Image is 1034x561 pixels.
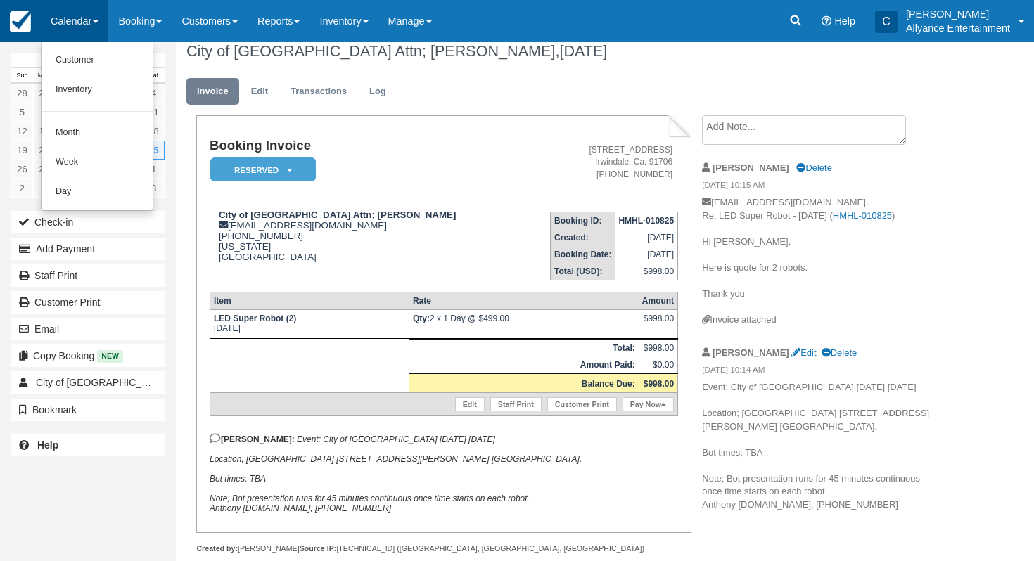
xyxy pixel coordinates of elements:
[559,42,607,60] span: [DATE]
[143,141,165,160] a: 25
[615,263,677,280] td: $998.00
[455,397,485,411] a: Edit
[11,371,165,394] a: City of [GEOGRAPHIC_DATA] Attn; [PERSON_NAME]
[36,377,275,388] span: City of [GEOGRAPHIC_DATA] Attn; [PERSON_NAME]
[11,318,165,340] button: Email
[143,160,165,179] a: 1
[906,7,1010,21] p: [PERSON_NAME]
[409,374,639,392] th: Balance Due:
[33,84,55,103] a: 29
[11,103,33,122] a: 5
[11,264,165,287] a: Staff Print
[210,309,409,338] td: [DATE]
[409,292,639,309] th: Rate
[33,179,55,198] a: 3
[615,246,677,263] td: [DATE]
[702,314,939,327] div: Invoice attached
[490,397,542,411] a: Staff Print
[210,157,311,183] a: Reserved
[33,160,55,179] a: 27
[11,434,165,456] a: Help
[639,339,678,356] td: $998.00
[10,11,31,32] img: checkfront-main-nav-mini-logo.png
[834,15,855,27] span: Help
[713,347,789,358] strong: [PERSON_NAME]
[42,118,153,148] a: Month
[33,141,55,160] a: 20
[210,209,518,262] div: [EMAIL_ADDRESS][DOMAIN_NAME] [PHONE_NUMBER] [US_STATE] [GEOGRAPHIC_DATA]
[11,211,165,233] button: Check-in
[143,122,165,141] a: 18
[359,78,397,105] a: Log
[11,344,165,367] button: Copy Booking New
[143,84,165,103] a: 4
[791,347,816,358] a: Edit
[702,179,939,195] em: [DATE] 10:15 AM
[409,309,639,338] td: 2 x 1 Day @ $499.00
[702,196,939,314] p: [EMAIL_ADDRESS][DOMAIN_NAME], Re: LED Super Robot - [DATE] ( ) Hi [PERSON_NAME], Here is quote fo...
[822,16,831,26] i: Help
[196,543,691,554] div: [PERSON_NAME] [TECHNICAL_ID] ([GEOGRAPHIC_DATA], [GEOGRAPHIC_DATA], [GEOGRAPHIC_DATA])
[33,122,55,141] a: 13
[796,162,831,173] a: Delete
[11,179,33,198] a: 2
[37,439,58,451] b: Help
[551,263,615,280] th: Total (USD):
[875,11,898,33] div: C
[300,544,337,553] strong: Source IP:
[214,314,296,323] strong: LED Super Robot (2)
[409,356,639,375] th: Amount Paid:
[210,434,582,513] em: Event: City of [GEOGRAPHIC_DATA] [DATE] [DATE] Location; [GEOGRAPHIC_DATA] [STREET_ADDRESS][PERSO...
[11,399,165,421] button: Bookmark
[97,350,123,362] span: New
[210,292,409,309] th: Item
[547,397,617,411] a: Customer Print
[143,68,165,84] th: Sat
[906,21,1010,35] p: Allyance Entertainment
[33,103,55,122] a: 6
[822,347,857,358] a: Delete
[42,148,153,177] a: Week
[615,229,677,246] td: [DATE]
[11,160,33,179] a: 26
[639,356,678,375] td: $0.00
[551,212,615,229] th: Booking ID:
[210,138,518,153] h1: Booking Invoice
[219,209,456,220] strong: City of [GEOGRAPHIC_DATA] Attn; [PERSON_NAME]
[551,246,615,263] th: Booking Date:
[186,43,941,60] h1: City of [GEOGRAPHIC_DATA] Attn; [PERSON_NAME],
[702,364,939,380] em: [DATE] 10:14 AM
[618,216,674,226] strong: HMHL-010825
[11,122,33,141] a: 12
[280,78,357,105] a: Transactions
[186,78,239,105] a: Invoice
[33,68,55,84] th: Mon
[644,379,674,389] strong: $998.00
[42,177,153,207] a: Day
[11,141,33,160] a: 19
[11,238,165,260] button: Add Payment
[41,42,153,211] ul: Calendar
[642,314,674,335] div: $998.00
[143,179,165,198] a: 8
[210,157,316,182] em: Reserved
[523,144,672,180] address: [STREET_ADDRESS] Irwindale, Ca. 91706 [PHONE_NUMBER]
[143,103,165,122] a: 11
[639,292,678,309] th: Amount
[11,84,33,103] a: 28
[196,544,238,553] strong: Created by:
[702,381,939,511] p: Event: City of [GEOGRAPHIC_DATA] [DATE] [DATE] Location; [GEOGRAPHIC_DATA] [STREET_ADDRESS][PERSO...
[551,229,615,246] th: Created:
[11,291,165,314] a: Customer Print
[42,75,153,105] a: Inventory
[713,162,789,173] strong: [PERSON_NAME]
[241,78,279,105] a: Edit
[409,339,639,356] th: Total:
[413,314,430,323] strong: Qty
[42,46,153,75] a: Customer
[210,434,295,444] strong: [PERSON_NAME]:
[833,210,892,221] a: HMHL-010825
[11,68,33,84] th: Sun
[623,397,674,411] a: Pay Now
